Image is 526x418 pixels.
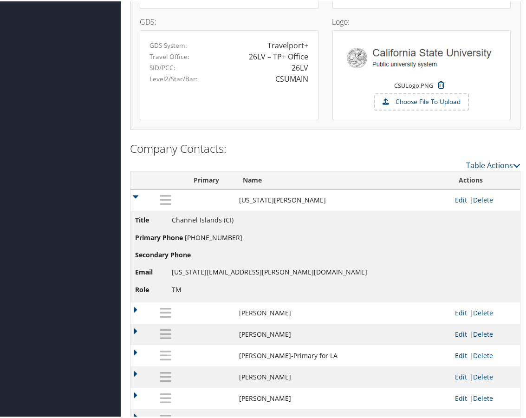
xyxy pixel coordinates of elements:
[473,328,493,337] a: Delete
[455,371,467,380] a: Edit
[394,80,433,98] small: CSULogo.PNG
[172,214,234,223] span: Channel Islands (CI)
[149,51,189,60] label: Travel Office:
[450,188,520,209] td: |
[455,307,467,316] a: Edit
[292,61,309,72] div: 26LV
[178,170,234,188] th: Primary
[140,17,318,24] h4: GDS:
[375,93,468,109] label: Choose File To Upload
[455,350,467,359] a: Edit
[234,322,450,344] td: [PERSON_NAME]
[249,50,309,61] div: 26LV – TP+ Office
[473,392,493,401] a: Delete
[473,350,493,359] a: Delete
[268,39,309,50] div: Travelport+
[473,194,493,203] a: Delete
[135,248,191,259] span: Secondary Phone
[135,231,183,242] span: Primary Phone
[234,344,450,365] td: [PERSON_NAME]-Primary for LA
[450,301,520,322] td: |
[450,386,520,408] td: |
[450,365,520,386] td: |
[234,188,450,209] td: [US_STATE][PERSON_NAME]
[135,283,170,294] span: Role
[450,170,520,188] th: Actions
[130,139,520,155] h2: Company Contacts:
[135,214,170,224] span: Title
[172,266,367,275] span: [US_STATE][EMAIL_ADDRESS][PERSON_NAME][DOMAIN_NAME]
[149,39,187,49] label: GDS System:
[455,328,467,337] a: Edit
[450,344,520,365] td: |
[473,307,493,316] a: Delete
[466,159,520,169] a: Table Actions
[455,392,467,401] a: Edit
[149,73,198,82] label: Level2/Star/Bar:
[135,266,170,276] span: Email
[185,232,242,241] span: [PHONE_NUMBER]
[450,322,520,344] td: |
[332,17,511,24] h4: Logo:
[473,371,493,380] a: Delete
[276,72,309,83] div: CSUMAIN
[455,194,467,203] a: Edit
[234,386,450,408] td: [PERSON_NAME]
[149,62,175,71] label: SID/PCC:
[234,301,450,322] td: [PERSON_NAME]
[234,170,450,188] th: Name
[342,39,501,75] img: CSULogo.PNG
[234,365,450,386] td: [PERSON_NAME]
[172,284,182,293] span: TM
